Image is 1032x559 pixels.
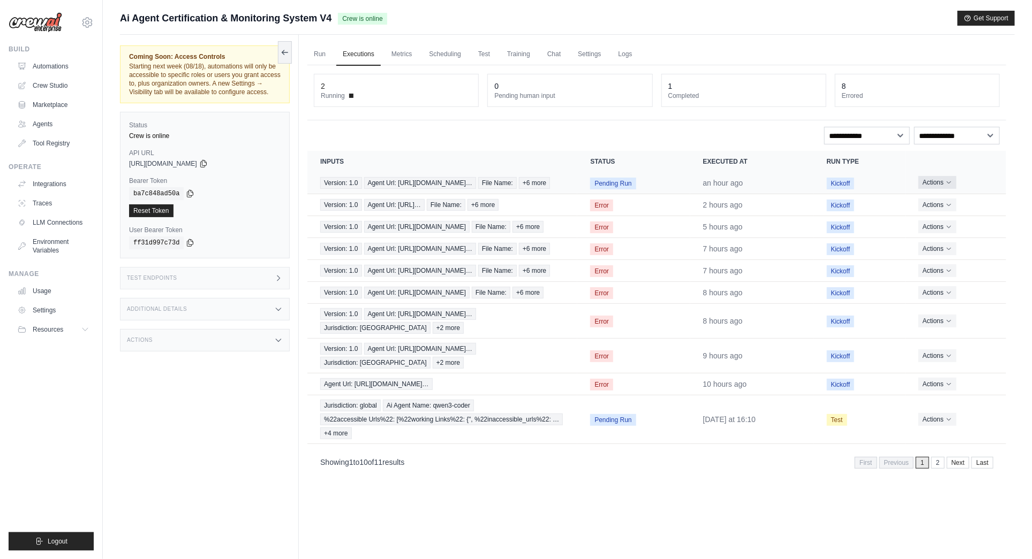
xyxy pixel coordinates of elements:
[359,458,368,466] span: 10
[842,81,846,91] div: 8
[13,96,94,113] a: Marketplace
[13,58,94,75] a: Automations
[947,457,970,469] a: Next
[385,43,419,66] a: Metrics
[127,306,187,312] h3: Additional Details
[577,151,690,172] th: Status
[468,199,499,211] span: +6 more
[541,43,567,66] a: Chat
[703,244,743,253] time: August 14, 2025 at 11:59 WEST
[513,287,544,298] span: +6 more
[958,11,1015,26] button: Get Support
[13,302,94,319] a: Settings
[827,414,847,426] span: Test
[918,378,956,390] button: Actions for execution
[590,414,636,426] span: Pending Run
[827,316,855,327] span: Kickoff
[307,151,1006,476] section: Crew executions table
[931,457,945,469] a: 2
[129,121,281,129] label: Status
[918,264,956,277] button: Actions for execution
[9,270,94,278] div: Manage
[320,265,564,277] a: View execution details for Version
[320,308,361,320] span: Version: 1.0
[9,532,94,550] button: Logout
[827,379,855,390] span: Kickoff
[364,199,425,211] span: Agent Url: [URL]…
[13,282,94,300] a: Usage
[320,343,361,355] span: Version: 1.0
[494,91,645,100] dt: Pending human input
[383,400,474,411] span: Ai Agent Name: qwen3-coder
[703,317,743,325] time: August 14, 2025 at 10:47 WEST
[320,177,361,189] span: Version: 1.0
[590,316,613,327] span: Error
[129,236,184,249] code: ff31d997c73d
[320,287,564,298] a: View execution details for Version
[320,265,361,277] span: Version: 1.0
[129,52,281,61] span: Coming Soon: Access Controls
[703,380,747,388] time: August 14, 2025 at 09:20 WEST
[814,151,906,172] th: Run Type
[519,177,550,189] span: +6 more
[129,149,281,157] label: API URL
[307,43,332,66] a: Run
[590,265,613,277] span: Error
[423,43,468,66] a: Scheduling
[918,176,956,189] button: Actions for execution
[855,457,877,469] span: First
[433,357,464,369] span: +2 more
[320,221,361,233] span: Version: 1.0
[320,322,431,334] span: Jurisdiction: [GEOGRAPHIC_DATA]
[320,357,431,369] span: Jurisdiction: [GEOGRAPHIC_DATA]
[827,350,855,362] span: Kickoff
[703,351,743,360] time: August 14, 2025 at 09:36 WEST
[336,43,381,66] a: Executions
[13,135,94,152] a: Tool Registry
[590,379,613,390] span: Error
[571,43,607,66] a: Settings
[827,178,855,189] span: Kickoff
[590,350,613,362] span: Error
[364,343,476,355] span: Agent Url: [URL][DOMAIN_NAME]…
[590,287,613,299] span: Error
[321,91,345,100] span: Running
[13,233,94,259] a: Environment Variables
[918,220,956,233] button: Actions for execution
[364,177,476,189] span: Agent Url: [URL][DOMAIN_NAME]…
[519,243,550,255] span: +6 more
[364,308,476,320] span: Agent Url: [URL][DOMAIN_NAME]…
[320,378,432,390] span: Agent Url: [URL][DOMAIN_NAME]…
[433,322,464,334] span: +2 more
[129,204,174,217] a: Reset Token
[703,223,743,231] time: August 14, 2025 at 14:08 WEST
[668,91,819,100] dt: Completed
[9,12,62,33] img: Logo
[364,265,476,277] span: Agent Url: [URL][DOMAIN_NAME]…
[827,221,855,233] span: Kickoff
[494,81,499,91] div: 0
[320,199,564,211] a: View execution details for Version
[855,457,993,469] nav: Pagination
[703,201,743,209] time: August 14, 2025 at 16:52 WEST
[338,13,387,25] span: Crew is online
[703,266,743,275] time: August 14, 2025 at 11:43 WEST
[307,448,1006,476] nav: Pagination
[129,159,197,168] span: [URL][DOMAIN_NAME]
[590,243,613,255] span: Error
[364,221,470,233] span: Agent Url: [URL][DOMAIN_NAME]
[349,458,353,466] span: 1
[513,221,544,233] span: +6 more
[918,198,956,211] button: Actions for execution
[9,45,94,53] div: Build
[320,243,564,255] a: View execution details for Version
[320,378,564,390] a: View execution details for Agent Url
[320,400,564,439] a: View execution details for Jurisdiction
[320,427,351,439] span: +4 more
[703,288,743,297] time: August 14, 2025 at 11:23 WEST
[374,458,383,466] span: 11
[320,343,564,369] a: View execution details for Version
[120,11,332,26] span: Ai Agent Certification & Monitoring System V4
[501,43,537,66] a: Training
[129,177,281,185] label: Bearer Token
